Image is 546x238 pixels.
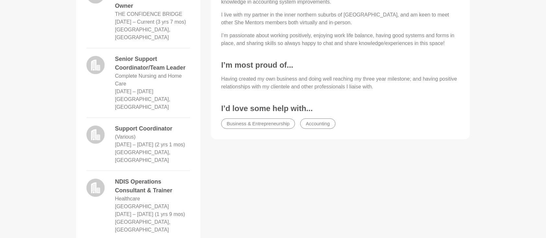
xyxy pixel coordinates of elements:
[115,96,190,111] dd: [GEOGRAPHIC_DATA], [GEOGRAPHIC_DATA]
[115,218,190,234] dd: [GEOGRAPHIC_DATA], [GEOGRAPHIC_DATA]
[115,149,190,164] dd: [GEOGRAPHIC_DATA], [GEOGRAPHIC_DATA]
[115,19,186,25] time: [DATE] – Current (3 yrs 7 mos)
[115,142,185,147] time: [DATE] – [DATE] (2 yrs 1 mos)
[115,55,190,72] dd: Senior Support Coordinator/Team Leader
[115,88,154,96] dd: March 2021 – March 2022
[221,75,460,91] p: Having created my own business and doing well reaching my three year milestone; and having positi...
[115,133,136,141] dd: (Various)
[221,32,460,47] p: I’m passionate about working positively, enjoying work life balance, having good systems and form...
[86,179,105,197] img: logo
[115,177,190,195] dd: NDIS Operations Consultant & Trainer
[221,11,460,27] p: I live with my partner in the inner northern suburbs of [GEOGRAPHIC_DATA], and am keen to meet ot...
[115,124,190,133] dd: Support Coordinator
[86,56,105,74] img: logo
[115,26,190,41] dd: [GEOGRAPHIC_DATA], [GEOGRAPHIC_DATA]
[115,18,186,26] dd: March 2022 – Current (3 yrs 7 mos)
[115,10,182,18] dd: THE CONFIDENCE BRIDGE
[115,210,185,218] dd: April 2018 – January 2020 (1 yrs 9 mos)
[115,195,190,210] dd: Healthcare [GEOGRAPHIC_DATA]
[86,126,105,144] img: logo
[115,72,190,88] dd: Complete Nursing and Home Care
[221,104,460,113] h3: I’d love some help with...
[115,141,185,149] dd: Feb 2019 – March 2021 (2 yrs 1 mos)
[221,60,460,70] h3: I’m most proud of...
[115,89,154,94] time: [DATE] – [DATE]
[115,211,185,217] time: [DATE] – [DATE] (1 yrs 9 mos)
